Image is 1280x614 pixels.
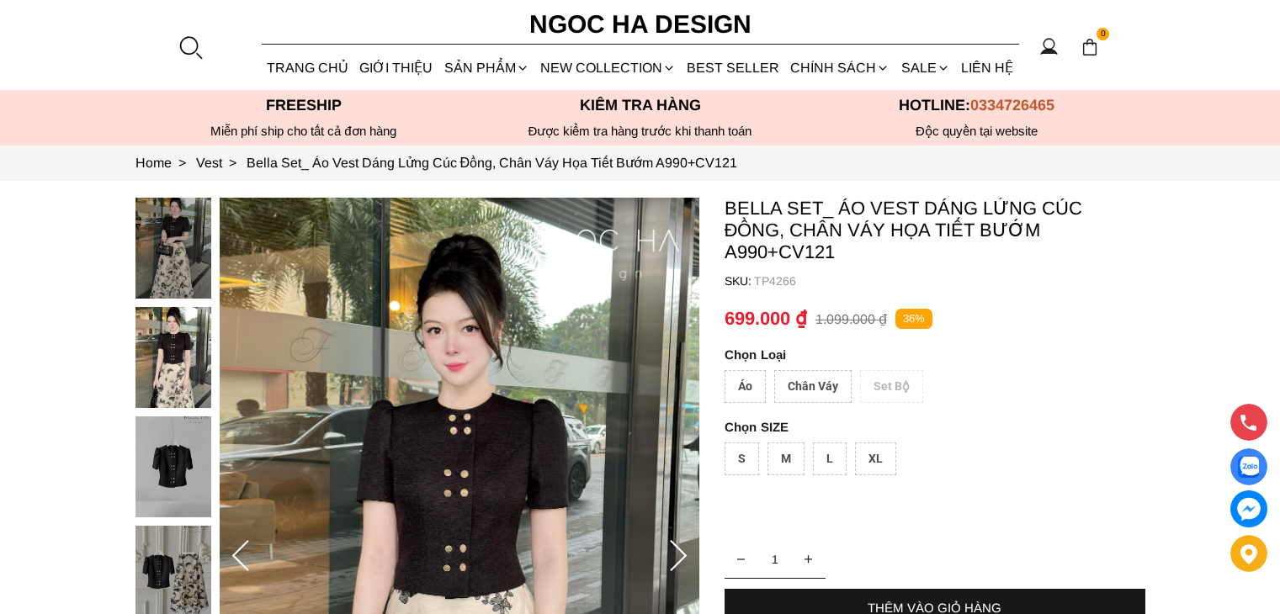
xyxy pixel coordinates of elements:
[682,45,785,90] a: BEST SELLER
[1238,457,1259,478] img: Display image
[725,274,754,288] h6: SKU:
[895,45,955,90] a: SALE
[754,274,1145,288] p: TP4266
[774,370,852,403] div: Chân Váy
[1230,490,1267,527] a: messenger
[514,4,767,45] a: Ngoc Ha Design
[855,442,896,475] div: XL
[725,370,766,403] div: Áo
[767,442,805,475] div: M
[815,311,887,327] p: 1.099.000 ₫
[1081,38,1099,56] img: img-CART-ICON-ksit0nf1
[1097,28,1110,41] span: 0
[809,124,1145,139] h6: Độc quyền tại website
[222,156,243,170] span: >
[472,124,809,139] p: Được kiểm tra hàng trước khi thanh toán
[785,45,895,90] div: Chính sách
[725,347,1098,362] p: Loại
[135,97,472,114] p: Freeship
[354,45,438,90] a: GIỚI THIỆU
[725,543,826,576] input: Quantity input
[809,97,1145,114] p: Hotline:
[135,124,472,139] div: Miễn phí ship cho tất cả đơn hàng
[895,309,932,330] p: 36%
[172,156,193,170] span: >
[262,45,354,90] a: TRANG CHỦ
[955,45,1018,90] a: LIÊN HỆ
[970,97,1054,114] span: 0334726465
[580,97,701,114] font: Kiểm tra hàng
[813,442,847,475] div: L
[725,442,759,475] div: S
[438,45,534,90] div: SẢN PHẨM
[725,308,807,330] p: 699.000 ₫
[725,198,1145,263] p: Bella Set_ Áo Vest Dáng Lửng Cúc Đồng, Chân Váy Họa Tiết Bướm A990+CV121
[135,156,196,170] a: Link to Home
[534,45,681,90] a: NEW COLLECTION
[247,156,738,170] a: Link to Bella Set_ Áo Vest Dáng Lửng Cúc Đồng, Chân Váy Họa Tiết Bướm A990+CV121
[135,198,211,299] img: Bella Set_ Áo Vest Dáng Lửng Cúc Đồng, Chân Váy Họa Tiết Bướm A990+CV121_mini_0
[725,420,1145,434] p: SIZE
[1230,448,1267,485] a: Display image
[135,416,211,517] img: Bella Set_ Áo Vest Dáng Lửng Cúc Đồng, Chân Váy Họa Tiết Bướm A990+CV121_mini_2
[135,307,211,408] img: Bella Set_ Áo Vest Dáng Lửng Cúc Đồng, Chân Váy Họa Tiết Bướm A990+CV121_mini_1
[196,156,247,170] a: Link to Vest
